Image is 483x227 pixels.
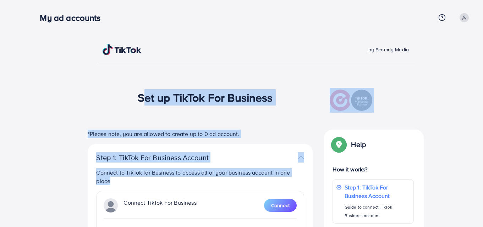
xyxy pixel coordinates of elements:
[333,138,345,151] img: Popup guide
[96,168,304,185] p: Connect to TikTok for Business to access all of your business account in one place
[271,202,290,209] span: Connect
[368,46,409,53] span: by Ecomdy Media
[96,153,231,162] p: Step 1: TikTok For Business Account
[345,183,410,200] p: Step 1: TikTok For Business Account
[124,198,196,212] p: Connect TikTok For Business
[88,130,313,138] p: *Please note, you are allowed to create up to 0 ad account.
[264,199,297,212] button: Connect
[351,140,366,149] p: Help
[330,88,374,113] img: TikTok partner
[104,198,118,212] img: TikTok partner
[138,91,273,104] h1: Set up TikTok For Business
[345,203,410,220] p: Guide to connect TikTok Business account
[333,165,413,174] p: How it works?
[298,152,304,163] img: TikTok partner
[40,13,106,23] h3: My ad accounts
[103,44,142,55] img: TikTok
